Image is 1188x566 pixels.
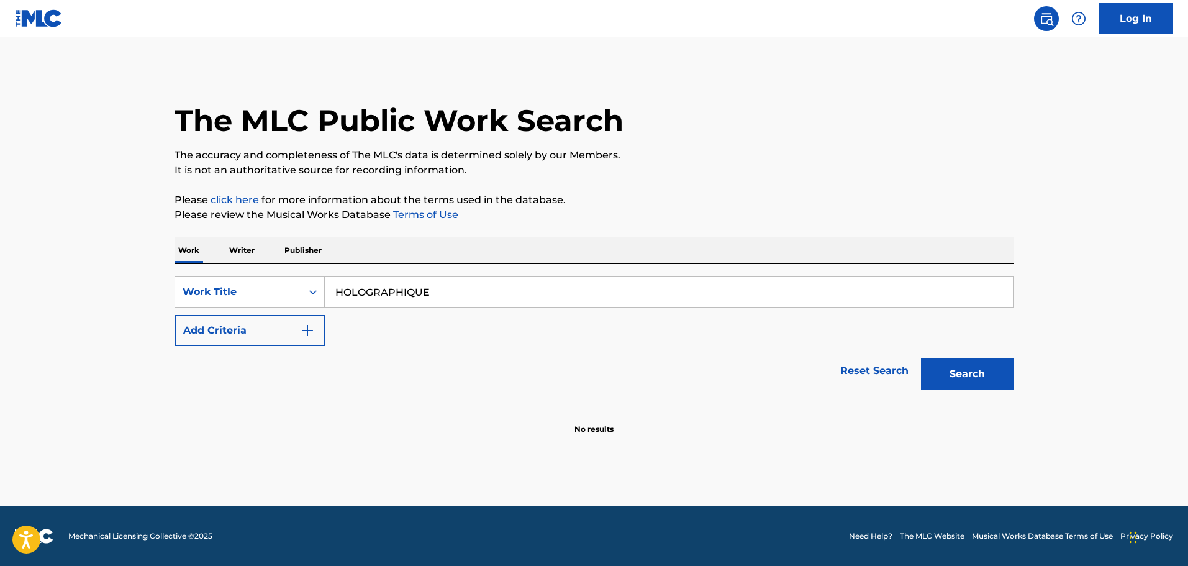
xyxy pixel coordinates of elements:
a: Log In [1099,3,1173,34]
p: Publisher [281,237,325,263]
p: It is not an authoritative source for recording information. [175,163,1014,178]
p: The accuracy and completeness of The MLC's data is determined solely by our Members. [175,148,1014,163]
a: Musical Works Database Terms of Use [972,531,1113,542]
h1: The MLC Public Work Search [175,102,623,139]
a: The MLC Website [900,531,964,542]
p: Work [175,237,203,263]
iframe: Chat Widget [1126,506,1188,566]
p: Writer [225,237,258,263]
p: No results [574,409,614,435]
span: Mechanical Licensing Collective © 2025 [68,531,212,542]
img: 9d2ae6d4665cec9f34b9.svg [300,323,315,338]
img: help [1071,11,1086,26]
p: Please review the Musical Works Database [175,208,1014,222]
button: Add Criteria [175,315,325,346]
img: MLC Logo [15,9,63,27]
a: click here [211,194,259,206]
a: Need Help? [849,531,892,542]
img: search [1039,11,1054,26]
p: Please for more information about the terms used in the database. [175,193,1014,208]
div: Work Title [183,285,294,299]
a: Public Search [1034,6,1059,31]
div: Drag [1130,519,1137,556]
a: Terms of Use [391,209,458,221]
form: Search Form [175,276,1014,396]
button: Search [921,358,1014,390]
img: logo [15,529,53,544]
div: Help [1066,6,1091,31]
a: Reset Search [834,357,915,385]
a: Privacy Policy [1120,531,1173,542]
